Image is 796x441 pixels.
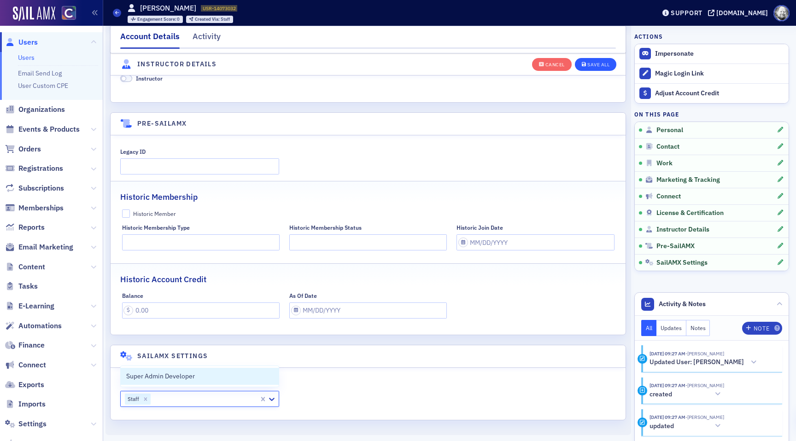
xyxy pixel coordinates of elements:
button: Note [742,322,782,335]
a: Memberships [5,203,64,213]
img: SailAMX [62,6,76,20]
a: Events & Products [5,124,80,134]
div: Historic Member [133,210,176,218]
a: Imports [5,399,46,409]
span: Imports [18,399,46,409]
div: Adjust Account Credit [655,89,784,98]
a: Tasks [5,281,38,291]
div: Save All [587,62,609,67]
div: Account Details [120,30,180,49]
h4: Pre-SailAMX [137,119,187,128]
span: Aidan Sullivan [685,414,724,420]
a: Reports [5,222,45,232]
a: Organizations [5,104,65,115]
div: Staff [125,394,140,405]
time: 10/10/2025 09:27 AM [650,414,685,420]
h5: updated [650,422,674,430]
div: Activity [638,354,647,364]
div: Historic Membership Type [122,224,190,231]
span: Connect [656,192,681,201]
span: Automations [18,321,62,331]
button: Cancel [532,58,572,70]
a: Settings [5,419,47,429]
div: Magic Login Link [655,70,784,78]
div: Creation [638,386,647,395]
div: Update [638,418,647,427]
button: Notes [686,320,710,336]
button: Updated User: [PERSON_NAME] [650,358,760,367]
span: Marketing & Tracking [656,176,720,184]
a: Email Send Log [18,69,62,77]
a: Orders [5,144,41,154]
span: Orders [18,144,41,154]
span: Users [18,37,38,47]
input: MM/DD/YYYY [289,302,447,319]
h4: Actions [634,32,663,41]
button: [DOMAIN_NAME] [708,10,771,16]
div: As of Date [289,292,317,299]
span: Memberships [18,203,64,213]
div: [DOMAIN_NAME] [716,9,768,17]
a: Content [5,262,45,272]
div: Engagement Score: 0 [128,16,183,23]
span: Profile [773,5,790,21]
h4: SailAMX Settings [137,351,208,361]
span: Events & Products [18,124,80,134]
span: Finance [18,340,45,350]
a: Email Marketing [5,242,73,252]
button: All [641,320,657,336]
div: Staff [195,17,230,22]
span: SailAMX Settings [656,259,708,267]
span: Subscriptions [18,183,64,193]
a: Automations [5,321,62,331]
input: Historic Member [122,209,130,218]
span: Personal [656,126,683,134]
span: Aidan Sullivan [685,350,724,357]
span: Registrations [18,163,63,174]
button: created [650,389,724,399]
h2: Historic Account Credit [120,273,206,285]
h4: On this page [634,110,789,118]
div: Support [671,9,702,17]
span: Work [656,159,673,168]
span: Email Marketing [18,242,73,252]
div: Balance [122,292,143,299]
span: Settings [18,419,47,429]
span: Created Via : [195,16,221,22]
span: Content [18,262,45,272]
div: Note [754,326,769,331]
button: Impersonate [655,50,694,58]
a: Connect [5,360,46,370]
span: Aidan Sullivan [685,382,724,389]
a: Finance [5,340,45,350]
button: Updates [656,320,686,336]
span: Pre-SailAMX [656,242,695,250]
h1: [PERSON_NAME] [140,3,196,13]
button: Save All [575,58,616,70]
span: Engagement Score : [137,16,177,22]
span: Instructor [120,75,132,82]
div: Historic Join Date [457,224,503,231]
a: Adjust Account Credit [635,83,789,103]
span: USR-14073032 [203,5,236,12]
span: License & Certification [656,209,724,217]
button: updated [650,421,724,431]
button: Magic Login Link [635,64,789,83]
input: 0.00 [122,302,280,319]
div: Legacy ID [120,148,146,155]
span: Reports [18,222,45,232]
div: Created Via: Staff [186,16,233,23]
a: User Custom CPE [18,81,68,90]
span: Organizations [18,104,65,115]
time: 10/10/2025 09:27 AM [650,350,685,357]
a: E-Learning [5,301,54,311]
input: MM/DD/YYYY [457,234,614,250]
span: Activity & Notes [659,299,706,309]
span: Instructor [136,75,163,82]
span: Contact [656,143,679,151]
img: SailAMX [13,6,55,21]
a: Registrations [5,163,63,174]
span: Instructor Details [656,226,709,234]
div: Cancel [545,62,565,67]
div: 0 [137,17,180,22]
